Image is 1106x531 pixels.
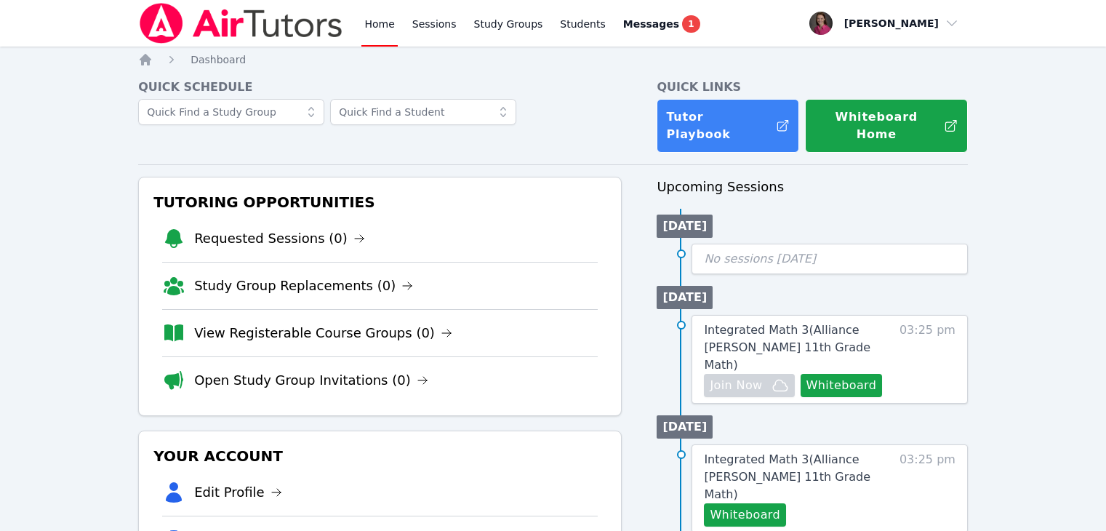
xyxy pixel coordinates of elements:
[194,228,365,249] a: Requested Sessions (0)
[704,374,794,397] button: Join Now
[899,451,955,527] span: 03:25 pm
[801,374,883,397] button: Whiteboard
[704,322,892,374] a: Integrated Math 3(Alliance [PERSON_NAME] 11th Grade Math)
[710,377,762,394] span: Join Now
[330,99,516,125] input: Quick Find a Student
[138,79,622,96] h4: Quick Schedule
[657,215,713,238] li: [DATE]
[194,370,428,391] a: Open Study Group Invitations (0)
[194,323,452,343] a: View Registerable Course Groups (0)
[704,452,870,501] span: Integrated Math 3 ( Alliance [PERSON_NAME] 11th Grade Math )
[704,503,786,527] button: Whiteboard
[805,99,968,153] button: Whiteboard Home
[151,189,609,215] h3: Tutoring Opportunities
[138,3,344,44] img: Air Tutors
[682,15,700,33] span: 1
[657,177,968,197] h3: Upcoming Sessions
[151,443,609,469] h3: Your Account
[704,252,816,265] span: No sessions [DATE]
[138,99,324,125] input: Quick Find a Study Group
[191,54,246,65] span: Dashboard
[657,79,968,96] h4: Quick Links
[623,17,679,31] span: Messages
[899,322,955,397] span: 03:25 pm
[657,286,713,309] li: [DATE]
[191,52,246,67] a: Dashboard
[704,323,870,372] span: Integrated Math 3 ( Alliance [PERSON_NAME] 11th Grade Math )
[138,52,968,67] nav: Breadcrumb
[704,451,892,503] a: Integrated Math 3(Alliance [PERSON_NAME] 11th Grade Math)
[657,415,713,439] li: [DATE]
[657,99,799,153] a: Tutor Playbook
[194,276,413,296] a: Study Group Replacements (0)
[194,482,282,503] a: Edit Profile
